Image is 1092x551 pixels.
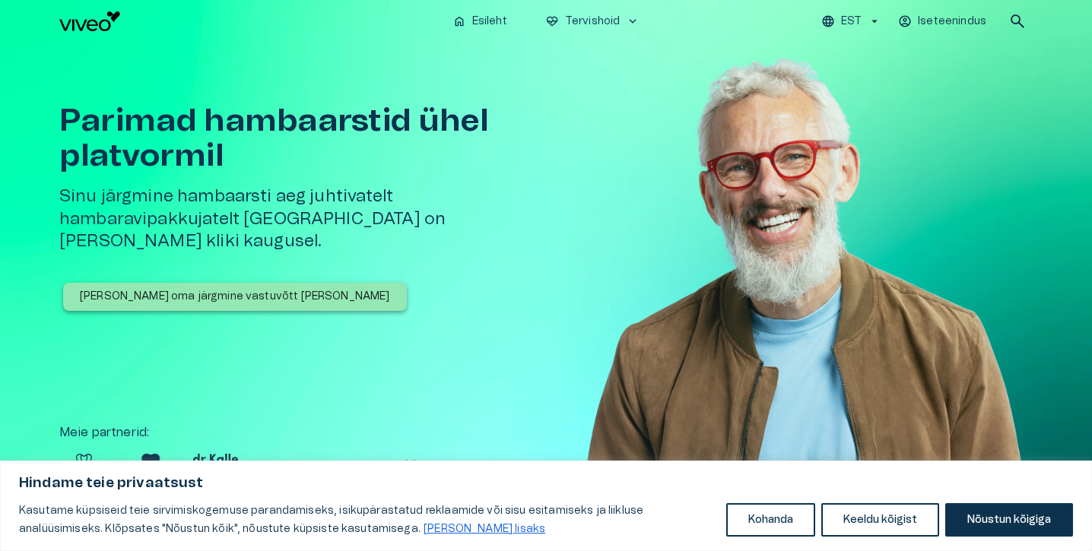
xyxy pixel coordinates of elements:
[402,454,457,483] img: Partner logo
[726,503,815,537] button: Kohanda
[452,14,466,28] span: home
[63,283,407,311] button: [PERSON_NAME] oma järgmine vastuvõtt [PERSON_NAME]
[896,11,990,33] button: Iseteenindus
[19,502,715,538] p: Kasutame küpsiseid teie sirvimiskogemuse parandamiseks, isikupärastatud reklaamide või sisu esita...
[59,103,552,173] h1: Parimad hambaarstid ühel platvormil
[329,454,384,483] img: Partner logo
[446,11,515,33] button: homeEsileht
[19,474,1073,492] p: Hindame teie privaatsust
[945,503,1073,537] button: Nõustun kõigiga
[565,14,621,30] p: Tervishoid
[59,11,440,31] a: Navigate to homepage
[80,289,390,305] p: [PERSON_NAME] oma järgmine vastuvõtt [PERSON_NAME]
[423,523,546,535] a: Loe lisaks
[819,11,884,33] button: EST
[193,454,238,483] img: Partner logo
[1002,6,1033,36] button: open search modal
[59,423,1033,442] p: Meie partnerid :
[1008,12,1027,30] span: search
[545,14,559,28] span: ecg_heart
[918,14,986,30] p: Iseteenindus
[821,503,939,537] button: Keeldu kõigist
[841,14,862,30] p: EST
[59,454,109,483] img: Partner logo
[256,454,311,483] img: Partner logo
[59,185,552,252] h5: Sinu järgmine hambaarsti aeg juhtivatelt hambaravipakkujatelt [GEOGRAPHIC_DATA] on [PERSON_NAME] ...
[626,14,640,28] span: keyboard_arrow_down
[539,11,646,33] button: ecg_heartTervishoidkeyboard_arrow_down
[59,11,120,31] img: Viveo logo
[472,14,507,30] p: Esileht
[127,454,175,483] img: Partner logo
[576,43,1033,534] img: Man with glasses smiling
